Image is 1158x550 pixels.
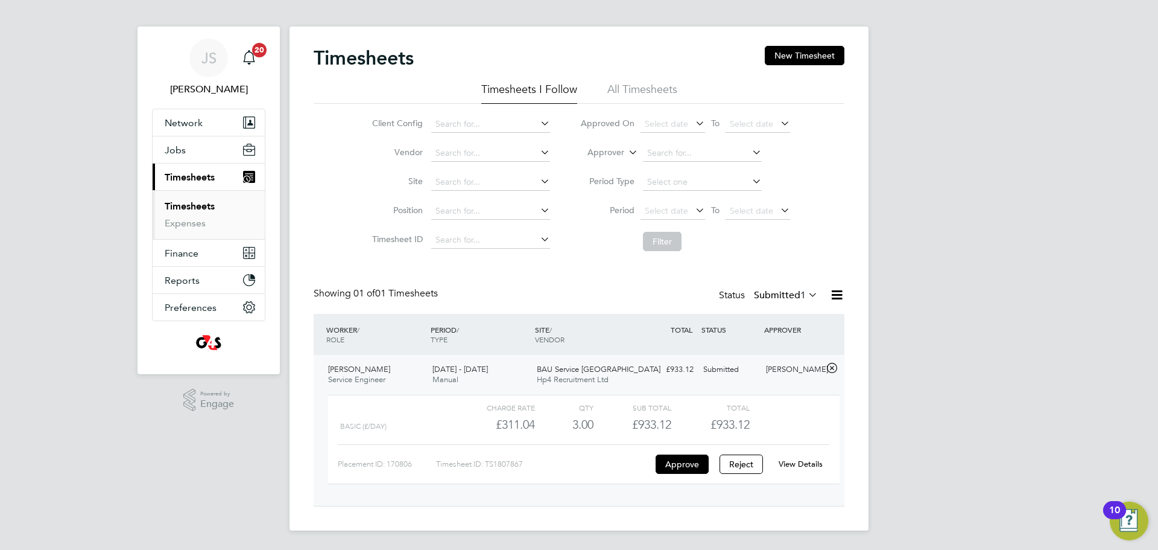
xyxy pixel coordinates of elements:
[436,455,653,474] div: Timesheet ID: TS1807867
[369,205,423,216] label: Position
[153,109,265,136] button: Network
[431,203,550,220] input: Search for...
[153,190,265,239] div: Timesheets
[698,319,761,341] div: STATUS
[643,232,682,251] button: Filter
[779,459,823,469] a: View Details
[698,360,761,380] div: Submitted
[369,176,423,187] label: Site
[761,360,824,380] div: [PERSON_NAME]
[636,360,698,380] div: £933.12
[328,374,385,385] span: Service Engineer
[153,294,265,321] button: Preferences
[765,46,844,65] button: New Timesheet
[593,415,671,435] div: £933.12
[323,319,428,350] div: WORKER
[431,145,550,162] input: Search for...
[138,27,280,374] nav: Main navigation
[1110,502,1148,540] button: Open Resource Center, 10 new notifications
[165,217,206,229] a: Expenses
[607,82,677,104] li: All Timesheets
[152,333,265,353] a: Go to home page
[165,171,215,183] span: Timesheets
[153,267,265,293] button: Reports
[481,82,577,104] li: Timesheets I Follow
[357,325,359,334] span: /
[165,144,186,156] span: Jobs
[1109,510,1120,526] div: 10
[200,399,234,409] span: Engage
[369,234,423,245] label: Timesheet ID
[369,118,423,129] label: Client Config
[165,200,215,212] a: Timesheets
[535,415,593,435] div: 3.00
[800,289,806,301] span: 1
[720,455,763,474] button: Reject
[593,400,671,415] div: Sub Total
[314,287,440,300] div: Showing
[340,422,387,430] span: Basic (£/day)
[537,364,660,374] span: BAU Service [GEOGRAPHIC_DATA]
[165,302,217,313] span: Preferences
[730,205,773,216] span: Select date
[369,147,423,158] label: Vendor
[457,325,459,334] span: /
[431,116,550,133] input: Search for...
[194,333,224,353] img: g4sssuk-logo-retina.png
[432,364,488,374] span: [DATE] - [DATE]
[165,275,200,286] span: Reports
[537,374,609,385] span: Hp4 Recruitment Ltd
[580,176,634,187] label: Period Type
[457,400,535,415] div: Charge rate
[645,205,688,216] span: Select date
[431,174,550,191] input: Search for...
[671,400,749,415] div: Total
[535,334,565,344] span: VENDOR
[428,319,532,350] div: PERIOD
[532,319,636,350] div: SITE
[237,39,261,77] a: 20
[580,205,634,216] label: Period
[314,46,414,70] h2: Timesheets
[643,174,762,191] input: Select one
[338,455,436,474] div: Placement ID: 170806
[201,50,217,66] span: JS
[580,118,634,129] label: Approved On
[707,202,723,218] span: To
[252,43,267,57] span: 20
[326,334,344,344] span: ROLE
[535,400,593,415] div: QTY
[153,240,265,266] button: Finance
[152,82,265,97] span: Jack Smith
[643,145,762,162] input: Search for...
[200,389,234,399] span: Powered by
[328,364,390,374] span: [PERSON_NAME]
[432,374,458,385] span: Manual
[165,117,203,129] span: Network
[353,287,375,299] span: 01 of
[183,389,235,412] a: Powered byEngage
[153,136,265,163] button: Jobs
[710,417,750,432] span: £933.12
[671,325,692,334] span: TOTAL
[730,118,773,129] span: Select date
[353,287,438,299] span: 01 Timesheets
[719,287,820,304] div: Status
[754,289,818,301] label: Submitted
[570,147,624,159] label: Approver
[549,325,552,334] span: /
[431,232,550,249] input: Search for...
[431,334,448,344] span: TYPE
[761,319,824,341] div: APPROVER
[656,455,709,474] button: Approve
[165,248,198,259] span: Finance
[152,39,265,97] a: JS[PERSON_NAME]
[707,115,723,131] span: To
[153,164,265,190] button: Timesheets
[645,118,688,129] span: Select date
[457,415,535,435] div: £311.04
